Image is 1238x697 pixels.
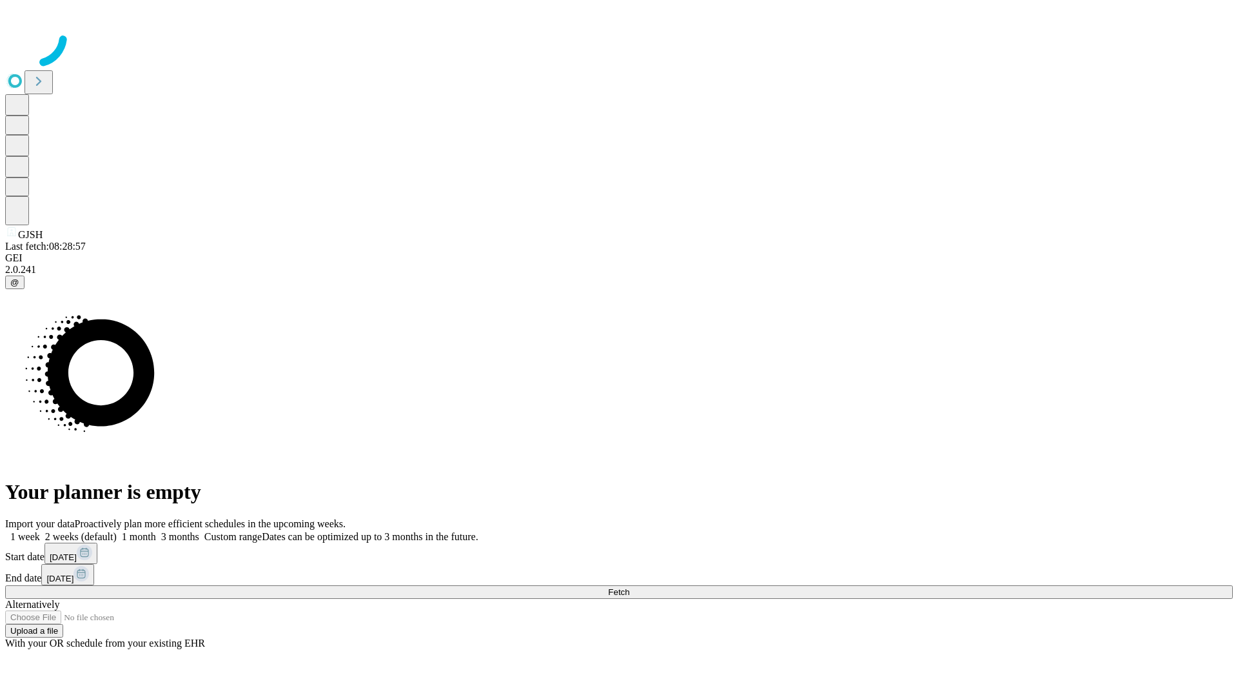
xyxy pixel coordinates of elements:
[45,531,117,542] span: 2 weeks (default)
[204,531,262,542] span: Custom range
[10,278,19,287] span: @
[50,552,77,562] span: [DATE]
[44,543,97,564] button: [DATE]
[122,531,156,542] span: 1 month
[75,518,346,529] span: Proactively plan more efficient schedules in the upcoming weeks.
[5,599,59,610] span: Alternatively
[161,531,199,542] span: 3 months
[46,574,74,583] span: [DATE]
[5,518,75,529] span: Import your data
[5,624,63,638] button: Upload a file
[5,252,1233,264] div: GEI
[41,564,94,585] button: [DATE]
[18,229,43,240] span: GJSH
[5,264,1233,276] div: 2.0.241
[5,564,1233,585] div: End date
[5,480,1233,504] h1: Your planner is empty
[10,531,40,542] span: 1 week
[5,276,25,289] button: @
[5,543,1233,564] div: Start date
[5,585,1233,599] button: Fetch
[262,531,478,542] span: Dates can be optimized up to 3 months in the future.
[5,241,86,252] span: Last fetch: 08:28:57
[5,638,205,649] span: With your OR schedule from your existing EHR
[608,587,629,597] span: Fetch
